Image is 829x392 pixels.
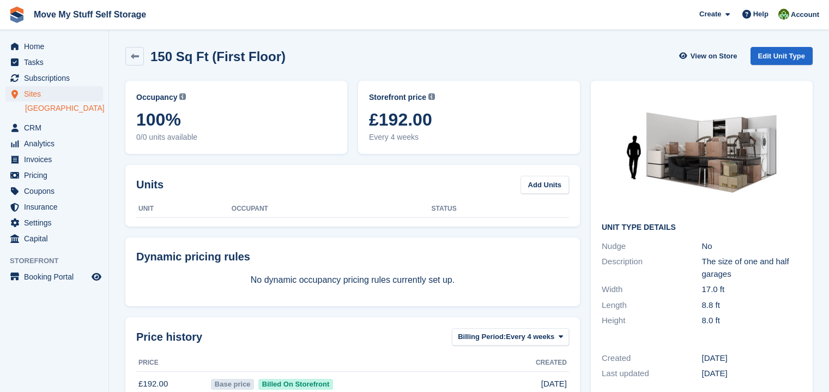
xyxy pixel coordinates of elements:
[602,283,702,296] div: Width
[24,152,89,167] span: Invoices
[5,269,103,284] a: menu
[24,231,89,246] span: Capital
[5,55,103,70] a: menu
[258,379,333,390] span: Billed On Storefront
[620,92,784,215] img: 150-sqft-unit.jpg
[136,110,336,129] span: 100%
[602,314,702,327] div: Height
[24,183,89,199] span: Coupons
[211,379,254,390] span: Base price
[5,168,103,183] a: menu
[5,199,103,215] a: menu
[24,55,89,70] span: Tasks
[702,314,802,327] div: 8.0 ft
[602,367,702,380] div: Last updated
[136,132,336,143] span: 0/0 units available
[521,176,569,194] a: Add Units
[24,70,89,86] span: Subscriptions
[5,120,103,135] a: menu
[90,270,103,283] a: Preview store
[369,92,426,103] span: Storefront price
[702,367,802,380] div: [DATE]
[5,231,103,246] a: menu
[751,47,813,65] a: Edit Unit Type
[136,176,164,193] h2: Units
[753,9,769,20] span: Help
[24,136,89,151] span: Analytics
[24,86,89,102] span: Sites
[458,331,506,342] span: Billing Period:
[24,120,89,135] span: CRM
[5,183,103,199] a: menu
[136,329,202,345] span: Price history
[136,200,232,218] th: Unit
[179,93,186,100] img: icon-info-grey-7440780725fd019a000dd9b08b2336e03edf1995a4989e88bcd33f0948082b44.svg
[5,152,103,167] a: menu
[9,7,25,23] img: stora-icon-8386f47178a22dfd0bd8f6a31ec36ba5ce8667c1dd55bd0f319d3a0aa187defe.svg
[24,168,89,183] span: Pricing
[232,200,432,218] th: Occupant
[5,136,103,151] a: menu
[702,240,802,253] div: No
[5,39,103,54] a: menu
[136,248,569,265] div: Dynamic pricing rules
[24,39,89,54] span: Home
[702,256,802,280] div: The size of one and half garages
[369,110,569,129] span: £192.00
[702,352,802,365] div: [DATE]
[136,274,569,287] p: No dynamic occupancy pricing rules currently set up.
[702,299,802,312] div: 8.8 ft
[369,132,569,143] span: Every 4 weeks
[29,5,150,23] a: Move My Stuff Self Storage
[699,9,721,20] span: Create
[702,283,802,296] div: 17.0 ft
[691,51,737,62] span: View on Store
[778,9,789,20] img: Joel Booth
[10,256,108,266] span: Storefront
[541,378,567,390] span: [DATE]
[602,352,702,365] div: Created
[136,92,177,103] span: Occupancy
[431,200,569,218] th: Status
[5,86,103,102] a: menu
[602,223,802,232] h2: Unit Type details
[5,70,103,86] a: menu
[602,256,702,280] div: Description
[428,93,435,100] img: icon-info-grey-7440780725fd019a000dd9b08b2336e03edf1995a4989e88bcd33f0948082b44.svg
[506,331,554,342] span: Every 4 weeks
[24,199,89,215] span: Insurance
[602,299,702,312] div: Length
[136,354,209,372] th: Price
[536,358,567,367] span: Created
[791,9,819,20] span: Account
[25,103,103,114] a: [GEOGRAPHIC_DATA]
[24,269,89,284] span: Booking Portal
[678,47,742,65] a: View on Store
[24,215,89,230] span: Settings
[602,240,702,253] div: Nudge
[5,215,103,230] a: menu
[452,328,569,346] button: Billing Period: Every 4 weeks
[150,49,286,64] h2: 150 Sq Ft (First Floor)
